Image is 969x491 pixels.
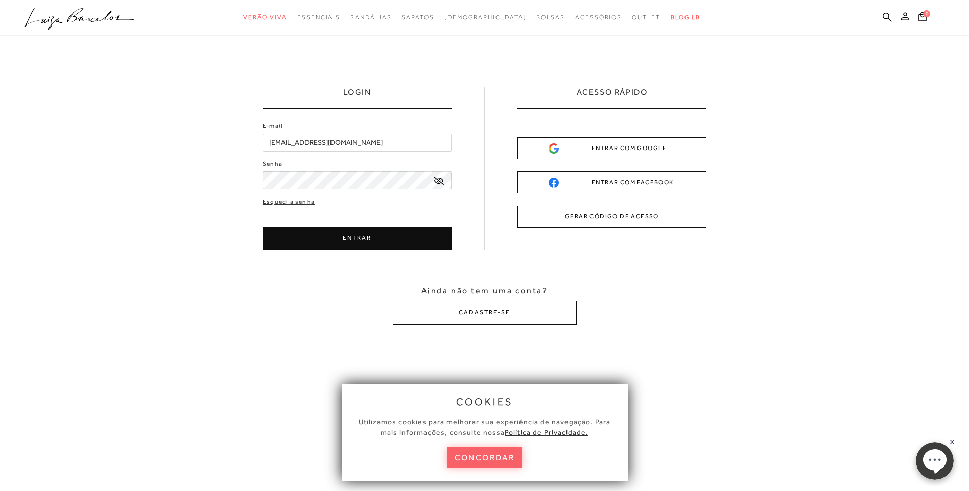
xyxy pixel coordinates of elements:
[444,8,527,27] a: noSubCategoriesText
[671,14,700,21] span: BLOG LB
[263,121,283,131] label: E-mail
[923,10,930,17] span: 0
[517,206,706,228] button: GERAR CÓDIGO DE ACESSO
[263,159,282,169] label: Senha
[350,14,391,21] span: Sandálias
[243,14,287,21] span: Verão Viva
[517,137,706,159] button: ENTRAR COM GOOGLE
[263,227,452,250] button: ENTRAR
[263,197,315,207] a: Esqueci a senha
[575,14,622,21] span: Acessórios
[359,418,610,436] span: Utilizamos cookies para melhorar sua experiência de navegação. Para mais informações, consulte nossa
[549,143,675,154] div: ENTRAR COM GOOGLE
[297,14,340,21] span: Essenciais
[343,87,371,108] h1: LOGIN
[456,396,513,407] span: cookies
[915,11,930,25] button: 0
[671,8,700,27] a: BLOG LB
[577,87,648,108] h2: ACESSO RÁPIDO
[536,8,565,27] a: categoryNavScreenReaderText
[549,177,675,188] div: ENTRAR COM FACEBOOK
[401,8,434,27] a: categoryNavScreenReaderText
[447,447,523,468] button: concordar
[444,14,527,21] span: [DEMOGRAPHIC_DATA]
[401,14,434,21] span: Sapatos
[632,14,660,21] span: Outlet
[434,177,444,184] a: exibir senha
[297,8,340,27] a: categoryNavScreenReaderText
[536,14,565,21] span: Bolsas
[350,8,391,27] a: categoryNavScreenReaderText
[505,428,588,436] a: Política de Privacidade.
[575,8,622,27] a: categoryNavScreenReaderText
[263,134,452,152] input: E-mail
[632,8,660,27] a: categoryNavScreenReaderText
[243,8,287,27] a: categoryNavScreenReaderText
[393,301,577,325] button: CADASTRE-SE
[421,285,548,297] span: Ainda não tem uma conta?
[517,171,706,193] button: ENTRAR COM FACEBOOK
